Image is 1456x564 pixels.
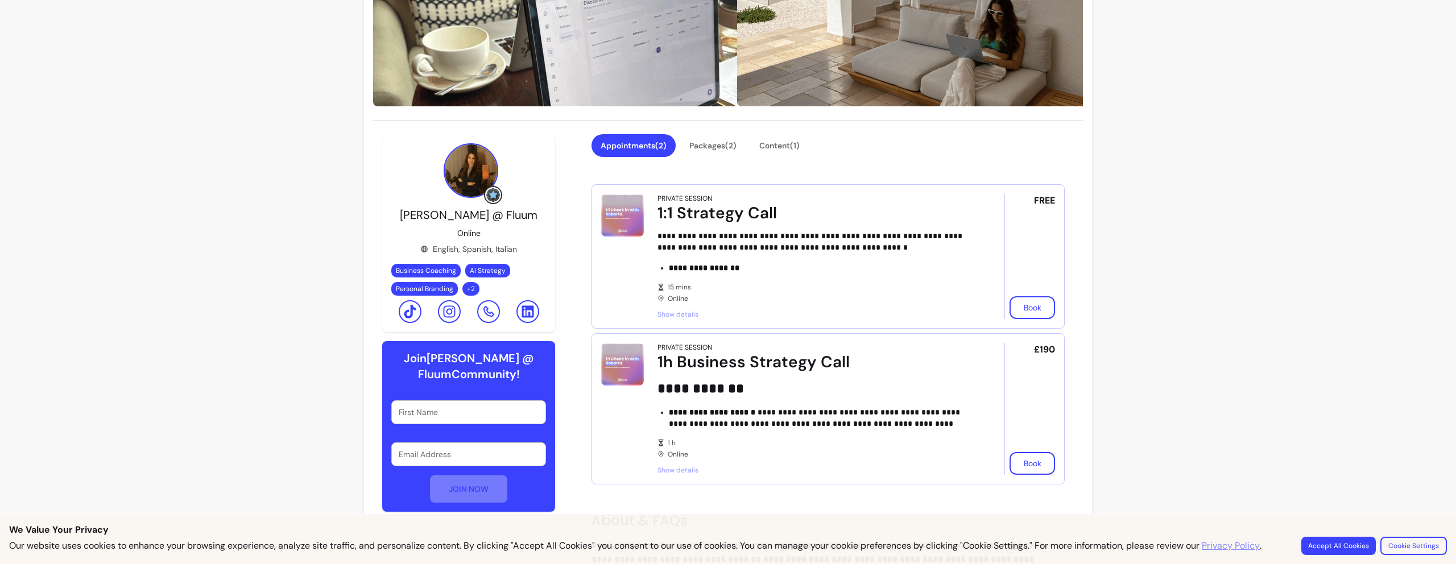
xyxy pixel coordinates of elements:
span: FREE [1034,194,1055,208]
span: [PERSON_NAME] @ Fluum [400,208,537,222]
p: Online [457,227,481,239]
img: Provider image [444,143,498,198]
button: Appointments(2) [591,134,676,157]
span: Business Coaching [396,266,456,275]
button: Packages(2) [680,134,746,157]
a: Privacy Policy [1202,539,1260,553]
p: Our website uses cookies to enhance your browsing experience, analyze site traffic, and personali... [9,539,1261,553]
div: Online [657,283,973,303]
span: 15 mins [668,283,973,292]
span: Personal Branding [396,284,453,293]
span: 1 h [668,438,973,447]
img: 1h Business Strategy Call [601,343,644,385]
span: + 2 [465,284,477,293]
button: Book [1010,296,1055,319]
button: Cookie Settings [1380,537,1447,555]
div: Private Session [657,194,712,203]
div: English, Spanish, Italian [420,243,517,255]
input: Email Address [399,449,539,460]
span: Show details [657,466,973,475]
img: 1:1 Strategy Call [601,194,644,237]
button: Accept All Cookies [1301,537,1376,555]
span: Show details [657,310,973,319]
div: Private Session [657,343,712,352]
input: First Name [399,407,539,418]
h2: About & FAQs [591,512,1065,530]
div: 1h Business Strategy Call [657,352,973,372]
div: 1:1 Strategy Call [657,203,973,223]
span: AI Strategy [470,266,506,275]
img: Grow [486,188,500,202]
span: £190 [1034,343,1055,356]
button: Book [1010,452,1055,475]
div: Online [657,438,973,459]
h6: Join [PERSON_NAME] @ Fluum Community! [391,350,546,382]
p: We Value Your Privacy [9,523,1447,537]
button: Content(1) [750,134,809,157]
